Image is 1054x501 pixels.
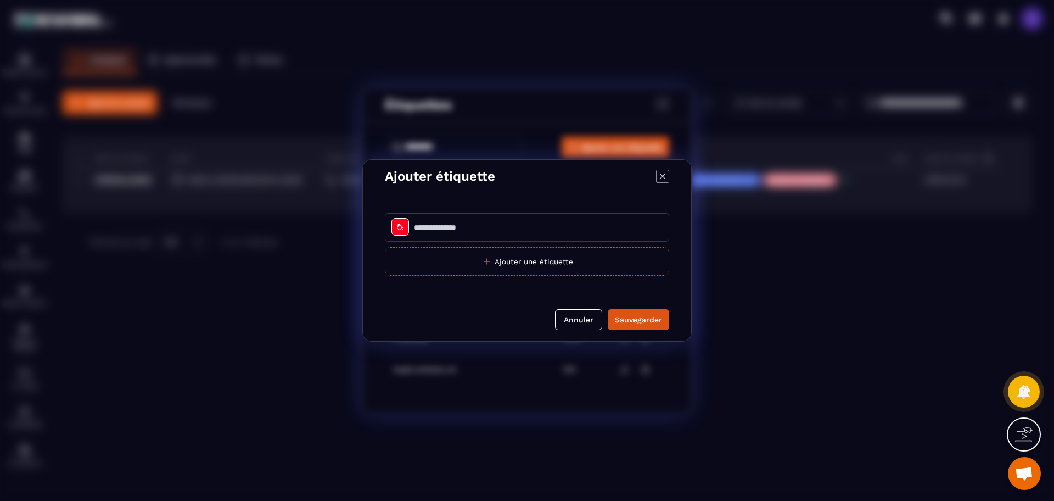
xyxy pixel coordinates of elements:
[615,314,662,325] div: Sauvegarder
[385,247,669,276] button: Ajouter une étiquette
[385,169,495,184] p: Ajouter étiquette
[1008,457,1041,490] a: Ouvrir le chat
[608,309,669,330] button: Sauvegarder
[555,309,602,330] button: Annuler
